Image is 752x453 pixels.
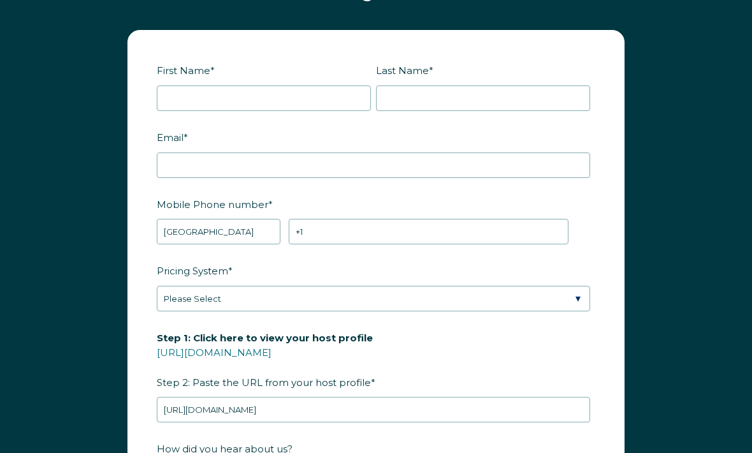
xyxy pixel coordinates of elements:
input: airbnb.com/users/show/12345 [157,397,590,422]
span: Step 1: Click here to view your host profile [157,328,373,348]
span: Last Name [376,61,429,80]
span: Mobile Phone number [157,195,268,214]
span: Email [157,128,184,147]
span: Step 2: Paste the URL from your host profile [157,328,373,392]
a: [URL][DOMAIN_NAME] [157,346,271,359]
span: Pricing System [157,261,228,281]
span: First Name [157,61,210,80]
